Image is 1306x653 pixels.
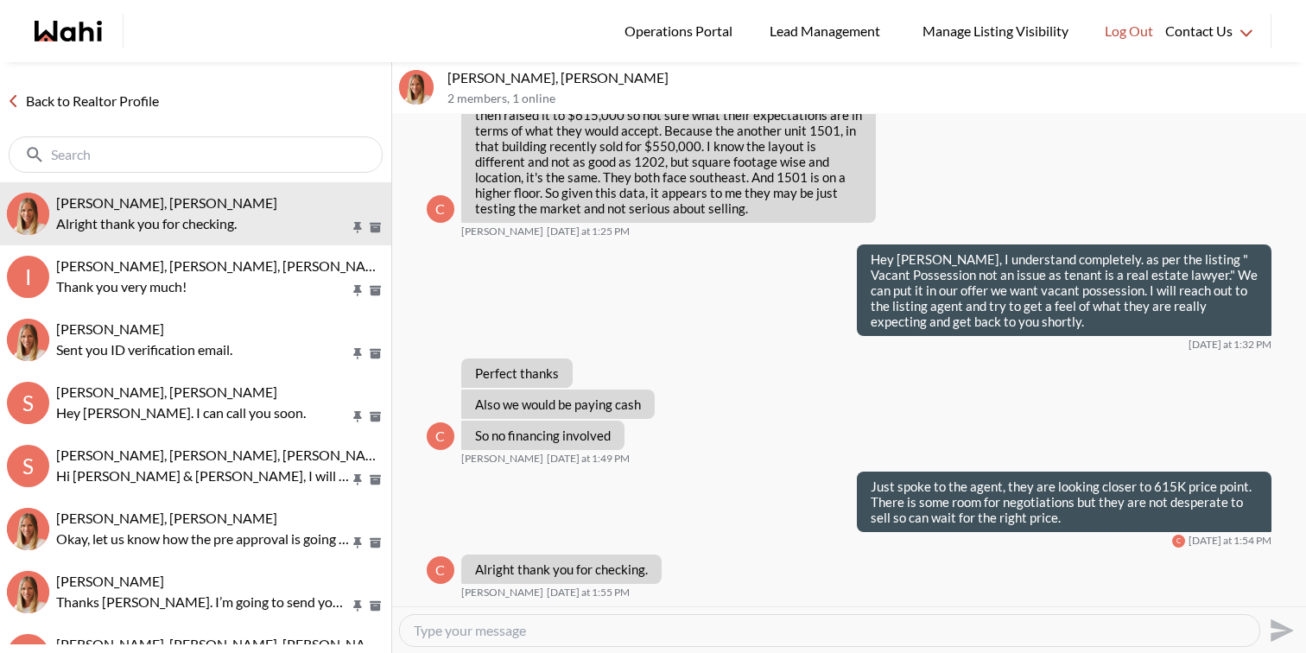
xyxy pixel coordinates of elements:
p: 2 members , 1 online [447,92,1299,106]
span: [PERSON_NAME], [PERSON_NAME] [56,510,277,526]
p: Alright thank you for checking. [56,213,350,234]
div: Efrem Abraham, Michelle [7,508,49,550]
p: Just spoke to the agent, they are looking closer to 615K price point. There is some room for nego... [871,479,1258,525]
div: Neha Saini, Michelle [7,571,49,613]
time: 2025-08-23T17:54:12.086Z [1189,534,1271,548]
button: Archive [366,536,384,550]
time: 2025-08-23T17:55:54.992Z [547,586,630,599]
div: Ritu Gill, Michelle [7,319,49,361]
span: Lead Management [770,20,886,42]
div: C [427,422,454,450]
span: Operations Portal [624,20,739,42]
span: [PERSON_NAME] [461,586,543,599]
div: C [1172,535,1185,548]
div: C [427,195,454,223]
span: [PERSON_NAME], [PERSON_NAME], [PERSON_NAME], [PERSON_NAME] [56,636,504,652]
p: Hi [PERSON_NAME] & [PERSON_NAME], I will reply to the above question in the other chat as this ch... [56,466,350,486]
img: R [7,319,49,361]
p: Okay, let us know how the pre approval is going and if we can assist in the meantime [56,529,350,549]
textarea: Type your message [414,622,1246,639]
button: Pin [350,599,365,613]
div: S [7,382,49,424]
time: 2025-08-23T17:32:13.033Z [1189,338,1271,352]
p: Alright thank you for checking. [475,561,648,577]
div: S [7,445,49,487]
div: C [427,556,454,584]
p: Thanks [PERSON_NAME]. I’m going to send you an email and introduce you to [PERSON_NAME] from our ... [56,592,350,612]
span: Log Out [1105,20,1153,42]
p: Perfect thanks [475,365,559,381]
span: [PERSON_NAME] [461,452,543,466]
button: Archive [366,346,384,361]
button: Send [1260,611,1299,650]
time: 2025-08-23T17:49:51.374Z [547,452,630,466]
p: Sent you ID verification email. [56,339,350,360]
button: Archive [366,409,384,424]
p: Thank you very much! [56,276,350,297]
input: Search [51,146,344,163]
span: [PERSON_NAME] [461,225,543,238]
button: Pin [350,536,365,550]
button: Pin [350,472,365,487]
button: Pin [350,346,365,361]
a: Wahi homepage [35,21,102,41]
button: Archive [366,599,384,613]
div: I [7,256,49,298]
img: N [7,571,49,613]
p: Also we would be paying cash [475,396,641,412]
img: E [7,508,49,550]
img: C [399,70,434,105]
button: Pin [350,409,365,424]
p: Hey [PERSON_NAME]. I can call you soon. [56,403,350,423]
p: We are hesitant because it is tenanted and know what can happen in that situation. Also they had ... [475,76,862,216]
div: Cheryl Zanetti, Michelle [7,193,49,235]
span: [PERSON_NAME], [PERSON_NAME], [PERSON_NAME], [PERSON_NAME] [56,257,504,274]
p: So no financing involved [475,428,611,443]
span: [PERSON_NAME], [PERSON_NAME] [56,194,277,211]
button: Pin [350,220,365,235]
span: Manage Listing Visibility [917,20,1074,42]
button: Pin [350,283,365,298]
span: [PERSON_NAME], [PERSON_NAME], [PERSON_NAME], [PERSON_NAME] [56,447,504,463]
button: Archive [366,472,384,487]
span: [PERSON_NAME] [56,573,164,589]
button: Archive [366,283,384,298]
p: Hey [PERSON_NAME], I understand completely. as per the listing " Vacant Possession not an issue a... [871,251,1258,329]
span: [PERSON_NAME], [PERSON_NAME] [56,384,277,400]
span: [PERSON_NAME] [56,320,164,337]
time: 2025-08-23T17:25:05.951Z [547,225,630,238]
img: C [7,193,49,235]
button: Archive [366,220,384,235]
div: Cheryl Zanetti, Michelle [399,70,434,105]
p: [PERSON_NAME], [PERSON_NAME] [447,69,1299,86]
